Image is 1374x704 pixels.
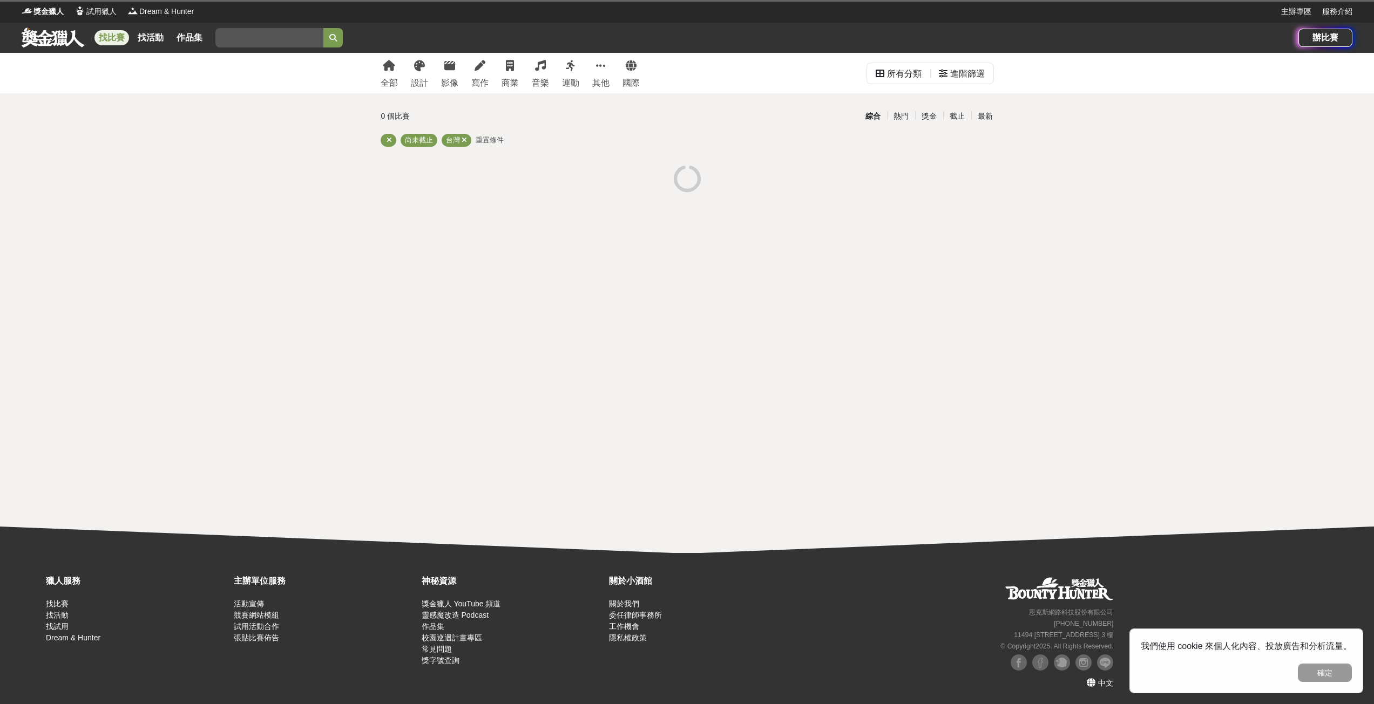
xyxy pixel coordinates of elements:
[75,5,85,16] img: Logo
[887,63,922,85] div: 所有分類
[1098,679,1113,687] span: 中文
[915,107,943,126] div: 獎金
[622,53,640,93] a: 國際
[46,622,69,631] a: 找試用
[422,633,482,642] a: 校園巡迴計畫專區
[471,53,489,93] a: 寫作
[446,136,460,144] span: 台灣
[411,77,428,90] div: 設計
[609,599,639,608] a: 關於我們
[234,611,279,619] a: 競賽網站模組
[609,611,662,619] a: 委任律師事務所
[1000,643,1113,650] small: © Copyright 2025 . All Rights Reserved.
[46,611,69,619] a: 找活動
[502,77,519,90] div: 商業
[139,6,194,17] span: Dream & Hunter
[46,575,228,587] div: 獵人服務
[33,6,64,17] span: 獎金獵人
[22,5,32,16] img: Logo
[381,77,398,90] div: 全部
[562,77,579,90] div: 運動
[532,53,549,93] a: 音樂
[172,30,207,45] a: 作品集
[422,622,444,631] a: 作品集
[86,6,117,17] span: 試用獵人
[971,107,999,126] div: 最新
[471,77,489,90] div: 寫作
[859,107,887,126] div: 綜合
[422,599,501,608] a: 獎金獵人 YouTube 頻道
[422,611,489,619] a: 靈感魔改造 Podcast
[1298,29,1352,47] a: 辦比賽
[46,633,100,642] a: Dream & Hunter
[381,107,585,126] div: 0 個比賽
[609,622,639,631] a: 工作機會
[950,63,985,85] div: 進階篩選
[1032,654,1048,671] img: Facebook
[422,645,452,653] a: 常見問題
[502,53,519,93] a: 商業
[234,599,264,608] a: 活動宣傳
[1097,654,1113,671] img: LINE
[133,30,168,45] a: 找活動
[46,599,69,608] a: 找比賽
[1054,654,1070,671] img: Plurk
[441,77,458,90] div: 影像
[234,575,416,587] div: 主辦單位服務
[1011,654,1027,671] img: Facebook
[622,77,640,90] div: 國際
[94,30,129,45] a: 找比賽
[1298,664,1352,682] button: 確定
[381,53,398,93] a: 全部
[411,53,428,93] a: 設計
[127,5,138,16] img: Logo
[75,6,117,17] a: Logo試用獵人
[1141,641,1352,651] span: 我們使用 cookie 來個人化內容、投放廣告和分析流量。
[1054,620,1113,627] small: [PHONE_NUMBER]
[1075,654,1092,671] img: Instagram
[234,622,279,631] a: 試用活動合作
[609,575,791,587] div: 關於小酒館
[562,53,579,93] a: 運動
[1014,631,1113,639] small: 11494 [STREET_ADDRESS] 3 樓
[234,633,279,642] a: 張貼比賽佈告
[22,6,64,17] a: Logo獎金獵人
[441,53,458,93] a: 影像
[532,77,549,90] div: 音樂
[1281,6,1311,17] a: 主辦專區
[476,136,504,144] span: 重置條件
[1322,6,1352,17] a: 服務介紹
[422,656,459,665] a: 獎字號查詢
[943,107,971,126] div: 截止
[592,77,610,90] div: 其他
[609,633,647,642] a: 隱私權政策
[592,53,610,93] a: 其他
[1029,609,1113,616] small: 恩克斯網路科技股份有限公司
[422,575,604,587] div: 神秘資源
[887,107,915,126] div: 熱門
[127,6,194,17] a: LogoDream & Hunter
[405,136,433,144] span: 尚未截止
